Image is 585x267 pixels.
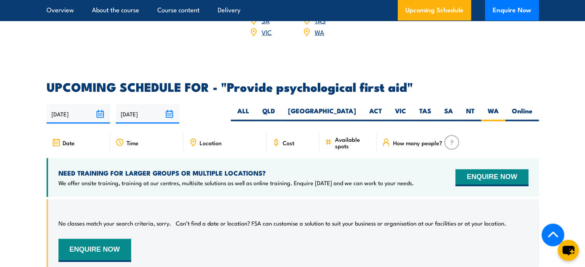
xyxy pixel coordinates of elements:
[505,106,539,121] label: Online
[176,219,506,227] p: Can’t find a date or location? FSA can customise a solution to suit your business or organisation...
[363,106,388,121] label: ACT
[200,139,222,146] span: Location
[58,239,131,262] button: ENQUIRE NOW
[47,104,110,124] input: From date
[47,81,539,92] h2: UPCOMING SCHEDULE FOR - "Provide psychological first aid"
[282,106,363,121] label: [GEOGRAPHIC_DATA]
[58,219,171,227] p: No classes match your search criteria, sorry.
[393,139,442,146] span: How many people?
[58,179,414,187] p: We offer onsite training, training at our centres, multisite solutions as well as online training...
[481,106,505,121] label: WA
[63,139,75,146] span: Date
[283,139,294,146] span: Cost
[388,106,413,121] label: VIC
[558,240,579,261] button: chat-button
[460,106,481,121] label: NT
[127,139,138,146] span: Time
[315,27,324,36] a: WA
[256,106,282,121] label: QLD
[116,104,179,124] input: To date
[58,169,414,177] h4: NEED TRAINING FOR LARGER GROUPS OR MULTIPLE LOCATIONS?
[262,27,272,36] a: VIC
[335,136,371,149] span: Available spots
[438,106,460,121] label: SA
[231,106,256,121] label: ALL
[413,106,438,121] label: TAS
[455,169,528,186] button: ENQUIRE NOW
